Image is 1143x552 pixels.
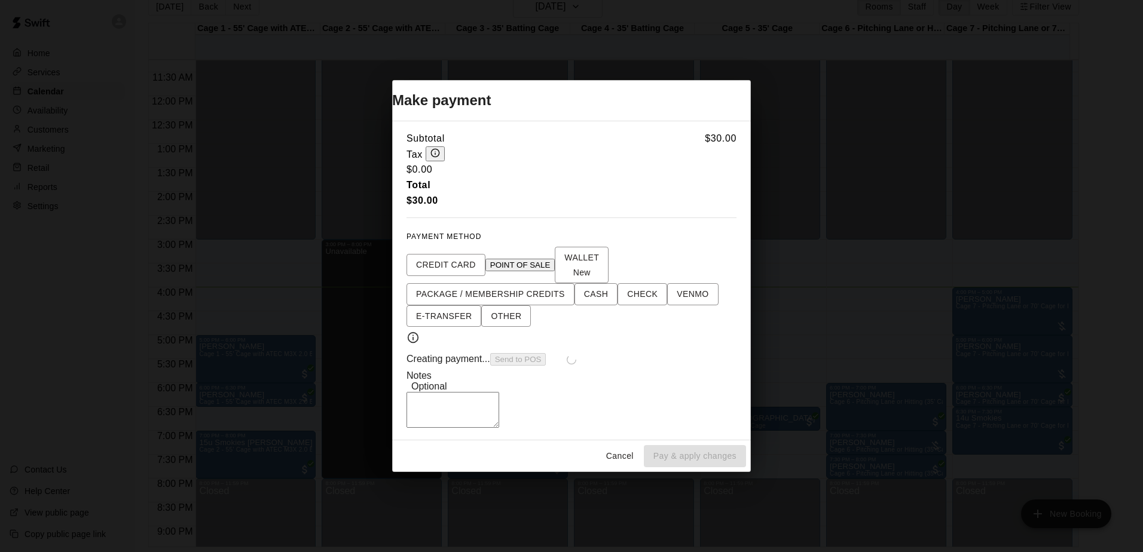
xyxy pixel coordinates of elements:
h2: Make payment [392,92,751,109]
span: E-TRANSFER [416,309,472,324]
h6: $ 30.00 [705,131,736,146]
span: OTHER [491,309,521,324]
b: $ 30.00 [407,195,438,206]
span: CASH [584,287,609,302]
h6: Tax [407,146,736,162]
button: POINT OF SALE [485,259,555,271]
span: PACKAGE / MEMBERSHIP CREDITS [416,287,565,302]
button: OTHER [481,305,531,327]
span: CREDIT CARD [416,257,476,272]
span: Send to POS [566,355,576,365]
label: Notes [407,370,432,381]
button: Cancel [601,445,639,467]
span: Optional [407,381,452,391]
span: New [569,268,595,277]
b: Total [407,180,430,190]
h6: Subtotal [407,131,445,146]
span: VENMO [677,287,708,302]
h6: $ 0.00 [407,162,736,177]
button: PACKAGE / MEMBERSHIP CREDITS [407,283,574,305]
span: WALLET [564,250,599,280]
span: PAYMENT METHOD [407,232,481,241]
button: CASH [574,283,618,305]
button: Send to POS [490,353,546,366]
button: E-TRANSFER [407,305,481,327]
span: Creating payment... [407,354,490,364]
button: WALLET New [555,247,609,283]
button: CREDIT CARD [407,254,485,276]
button: VENMO [667,283,718,305]
span: POINT OF SALE [490,260,550,269]
span: CHECK [627,287,658,302]
button: CHECK [618,283,667,305]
